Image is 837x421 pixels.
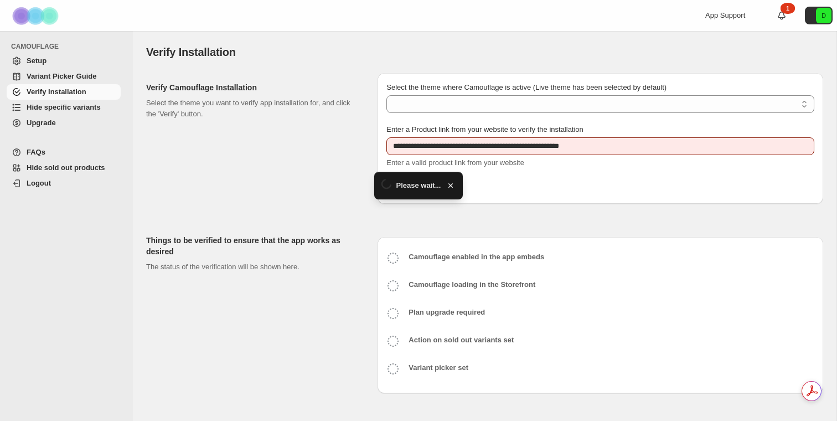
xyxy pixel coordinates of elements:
[409,253,544,261] b: Camouflage enabled in the app embeds
[396,180,441,191] span: Please wait...
[27,119,56,127] span: Upgrade
[386,83,666,91] span: Select the theme where Camouflage is active (Live theme has been selected by default)
[11,42,125,51] span: CAMOUFLAGE
[7,160,121,176] a: Hide sold out products
[816,8,831,23] span: Avatar with initials D
[7,115,121,131] a: Upgrade
[386,158,524,167] span: Enter a valid product link from your website
[7,53,121,69] a: Setup
[7,69,121,84] a: Variant Picker Guide
[146,261,360,273] p: The status of the verification will be shown here.
[7,84,121,100] a: Verify Installation
[409,363,468,372] b: Variant picker set
[821,12,826,19] text: D
[409,308,485,316] b: Plan upgrade required
[9,1,64,31] img: Camouflage
[146,82,360,93] h2: Verify Camouflage Installation
[27,72,96,80] span: Variant Picker Guide
[705,11,745,19] span: App Support
[805,7,833,24] button: Avatar with initials D
[146,235,360,257] h2: Things to be verified to ensure that the app works as desired
[27,148,45,156] span: FAQs
[27,179,51,187] span: Logout
[386,125,583,134] span: Enter a Product link from your website to verify the installation
[776,10,787,21] a: 1
[27,103,101,111] span: Hide specific variants
[781,3,795,14] div: 1
[7,176,121,191] a: Logout
[146,97,360,120] p: Select the theme you want to verify app installation for, and click the 'Verify' button.
[27,57,46,65] span: Setup
[409,280,535,289] b: Camouflage loading in the Storefront
[7,145,121,160] a: FAQs
[409,336,514,344] b: Action on sold out variants set
[146,46,236,58] span: Verify Installation
[27,88,86,96] span: Verify Installation
[7,100,121,115] a: Hide specific variants
[27,163,105,172] span: Hide sold out products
